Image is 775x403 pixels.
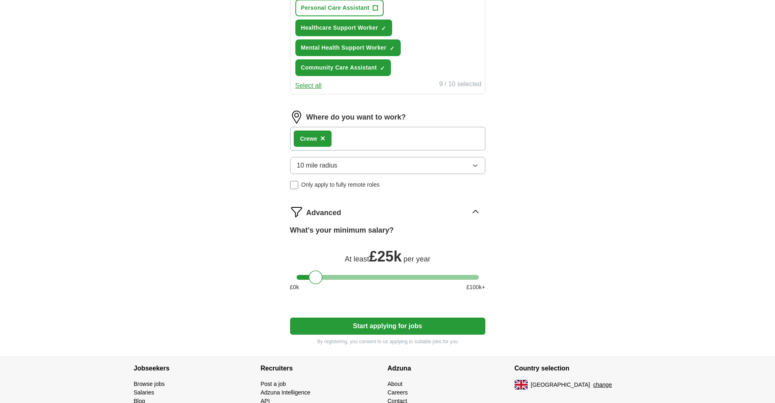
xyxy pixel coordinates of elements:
a: Adzuna Intelligence [261,389,310,396]
button: change [593,381,612,389]
span: Advanced [306,207,341,218]
input: Only apply to fully remote roles [290,181,298,189]
span: × [321,134,325,143]
span: £ 0 k [290,283,299,292]
label: What's your minimum salary? [290,225,394,236]
p: By registering, you consent to us applying to suitable jobs for you [290,338,485,345]
div: Crewe [300,135,317,143]
span: ✓ [380,65,385,72]
img: location.png [290,111,303,124]
button: × [321,133,325,145]
span: per year [404,255,430,263]
span: [GEOGRAPHIC_DATA] [531,381,590,389]
span: Mental Health Support Worker [301,44,386,52]
button: Mental Health Support Worker✓ [295,39,401,56]
button: Start applying for jobs [290,318,485,335]
img: filter [290,205,303,218]
span: 10 mile radius [297,161,338,170]
a: About [388,381,403,387]
a: Salaries [134,389,155,396]
label: Where do you want to work? [306,112,406,123]
div: 9 / 10 selected [439,79,481,91]
span: Personal Care Assistant [301,4,370,12]
span: At least [345,255,369,263]
button: Community Care Assistant✓ [295,59,391,76]
button: Select all [295,81,322,91]
button: 10 mile radius [290,157,485,174]
a: Post a job [261,381,286,387]
button: Healthcare Support Worker✓ [295,20,393,36]
span: £ 25k [369,248,402,265]
a: Browse jobs [134,381,165,387]
span: Only apply to fully remote roles [301,181,380,189]
span: £ 100 k+ [466,283,485,292]
span: Community Care Assistant [301,63,377,72]
span: ✓ [390,45,395,52]
a: Careers [388,389,408,396]
span: ✓ [381,25,386,32]
h4: Country selection [515,357,642,380]
img: UK flag [515,380,528,390]
span: Healthcare Support Worker [301,24,378,32]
